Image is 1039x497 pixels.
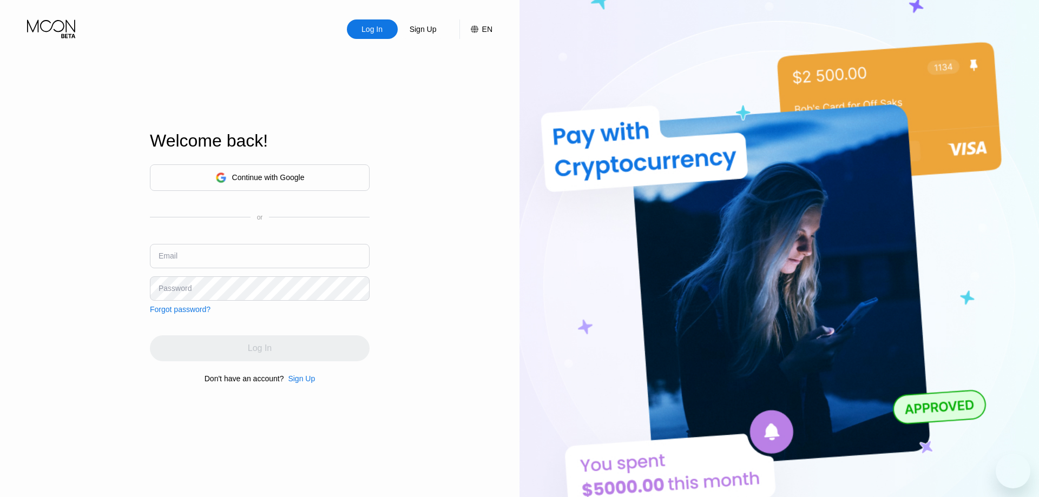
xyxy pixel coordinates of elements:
[482,25,492,34] div: EN
[284,374,315,383] div: Sign Up
[360,24,384,35] div: Log In
[398,19,449,39] div: Sign Up
[150,305,211,314] div: Forgot password?
[996,454,1030,488] iframe: Button to launch messaging window
[288,374,315,383] div: Sign Up
[459,19,492,39] div: EN
[347,19,398,39] div: Log In
[150,164,370,191] div: Continue with Google
[159,284,192,293] div: Password
[150,131,370,151] div: Welcome back!
[257,214,263,221] div: or
[232,173,305,182] div: Continue with Google
[159,251,177,260] div: Email
[205,374,284,383] div: Don't have an account?
[409,24,438,35] div: Sign Up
